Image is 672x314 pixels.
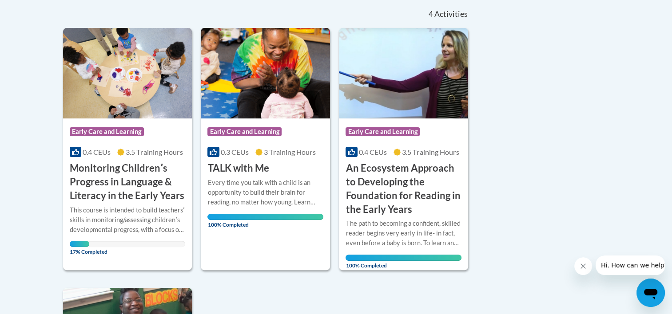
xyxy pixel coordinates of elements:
span: 100% Completed [207,214,323,228]
span: Hi. How can we help? [5,6,72,13]
span: 17% Completed [70,241,89,255]
div: Your progress [70,241,89,247]
h3: Monitoring Childrenʹs Progress in Language & Literacy in the Early Years [70,161,186,202]
a: Course LogoEarly Care and Learning0.4 CEUs3.5 Training Hours Monitoring Childrenʹs Progress in La... [63,28,192,270]
h3: TALK with Me [207,161,269,175]
span: 0.4 CEUs [83,148,111,156]
span: 3 Training Hours [264,148,316,156]
a: Course LogoEarly Care and Learning0.3 CEUs3 Training Hours TALK with MeEvery time you talk with a... [201,28,330,270]
span: Activities [434,9,468,19]
img: Course Logo [63,28,192,118]
iframe: Message from company [596,255,665,275]
h3: An Ecosystem Approach to Developing the Foundation for Reading in the Early Years [346,161,461,216]
a: Course LogoEarly Care and Learning0.4 CEUs3.5 Training Hours An Ecosystem Approach to Developing ... [339,28,468,270]
div: Every time you talk with a child is an opportunity to build their brain for reading, no matter ho... [207,178,323,207]
img: Course Logo [201,28,330,118]
div: Your progress [346,255,461,261]
iframe: Button to launch messaging window [636,279,665,307]
div: This course is intended to build teachersʹ skills in monitoring/assessing childrenʹs developmenta... [70,205,186,235]
span: Early Care and Learning [207,127,282,136]
span: Early Care and Learning [70,127,144,136]
div: Your progress [207,214,323,220]
span: 3.5 Training Hours [126,148,183,156]
span: 4 [428,9,433,19]
span: Early Care and Learning [346,127,420,136]
span: 100% Completed [346,255,461,269]
img: Course Logo [339,28,468,118]
iframe: Close message [574,257,592,275]
span: 0.3 CEUs [221,148,249,156]
span: 3.5 Training Hours [402,148,459,156]
div: The path to becoming a confident, skilled reader begins very early in life- in fact, even before ... [346,219,461,248]
span: 0.4 CEUs [359,148,387,156]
